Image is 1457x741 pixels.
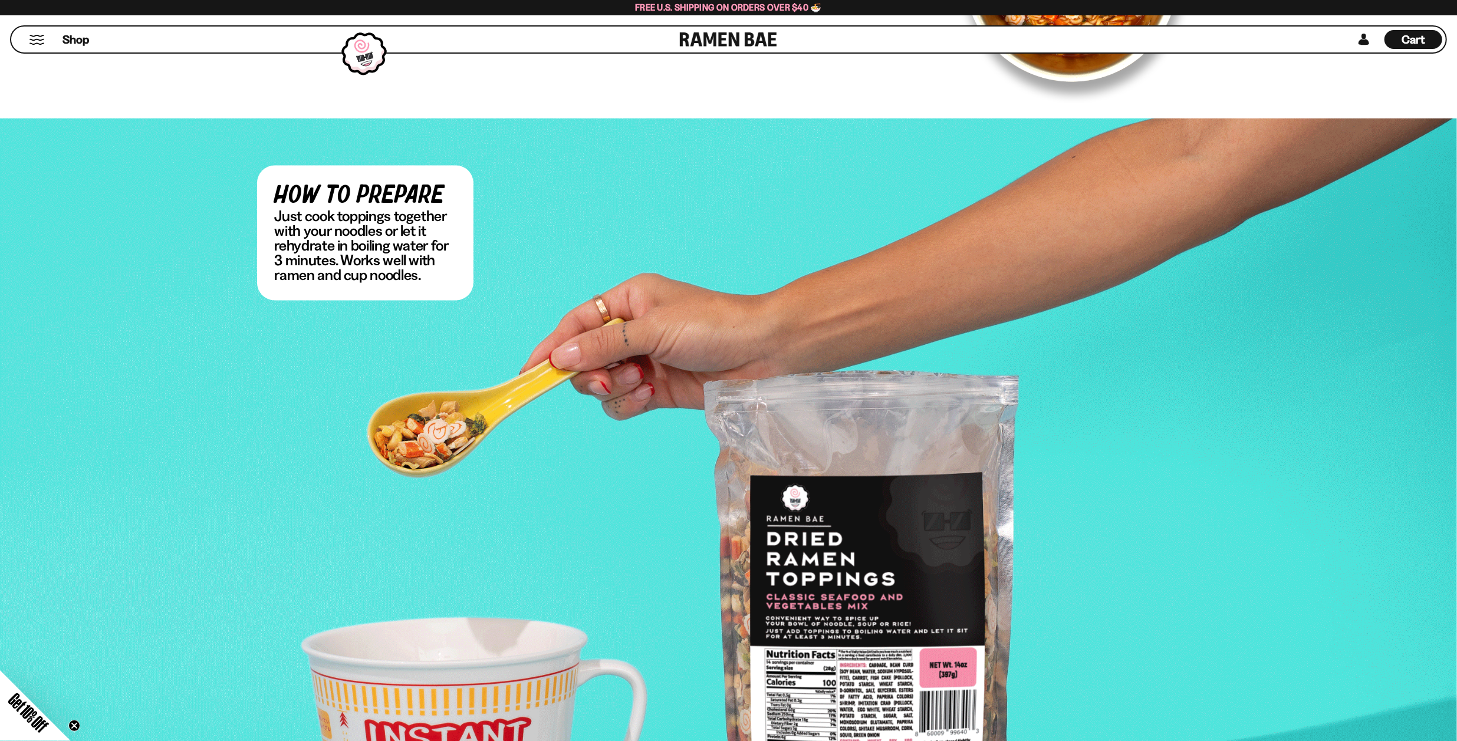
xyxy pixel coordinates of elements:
span: Get 10% Off [5,690,51,736]
span: Free U.S. Shipping on Orders over $40 🍜 [635,2,822,13]
button: Mobile Menu Trigger [29,35,45,45]
h5: how to prepare [275,183,456,209]
span: Shop [63,32,89,48]
button: Close teaser [68,720,80,732]
a: Shop [63,30,89,49]
span: Cart [1402,32,1425,47]
p: Just cook toppings together with your noodles or let it rehydrate in boiling water for 3 minutes.... [275,209,456,283]
a: Cart [1384,27,1442,52]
